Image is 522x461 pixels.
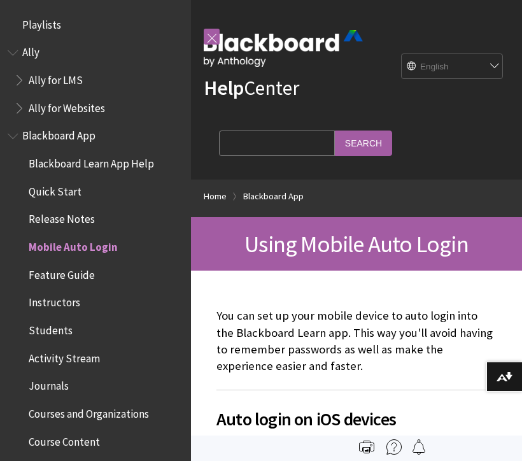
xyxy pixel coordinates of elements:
[359,439,374,455] img: Print
[411,439,427,455] img: Follow this page
[29,431,100,448] span: Course Content
[243,188,304,204] a: Blackboard App
[29,320,73,337] span: Students
[204,75,299,101] a: HelpCenter
[244,229,469,259] span: Using Mobile Auto Login
[29,264,95,281] span: Feature Guide
[22,42,39,59] span: Ally
[29,348,100,365] span: Activity Stream
[29,97,105,115] span: Ally for Websites
[22,14,61,31] span: Playlists
[29,292,80,309] span: Instructors
[204,75,244,101] strong: Help
[335,131,392,155] input: Search
[29,403,149,420] span: Courses and Organizations
[402,54,504,80] select: Site Language Selector
[8,14,183,36] nav: Book outline for Playlists
[8,42,183,119] nav: Book outline for Anthology Ally Help
[29,69,83,87] span: Ally for LMS
[204,30,363,67] img: Blackboard by Anthology
[204,188,227,204] a: Home
[29,181,81,198] span: Quick Start
[22,125,95,143] span: Blackboard App
[29,153,154,170] span: Blackboard Learn App Help
[216,308,497,374] p: You can set up your mobile device to auto login into the Blackboard Learn app. This way you'll av...
[29,236,118,253] span: Mobile Auto Login
[29,209,95,226] span: Release Notes
[386,439,402,455] img: More help
[216,406,497,432] span: Auto login on iOS devices
[29,376,69,393] span: Journals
